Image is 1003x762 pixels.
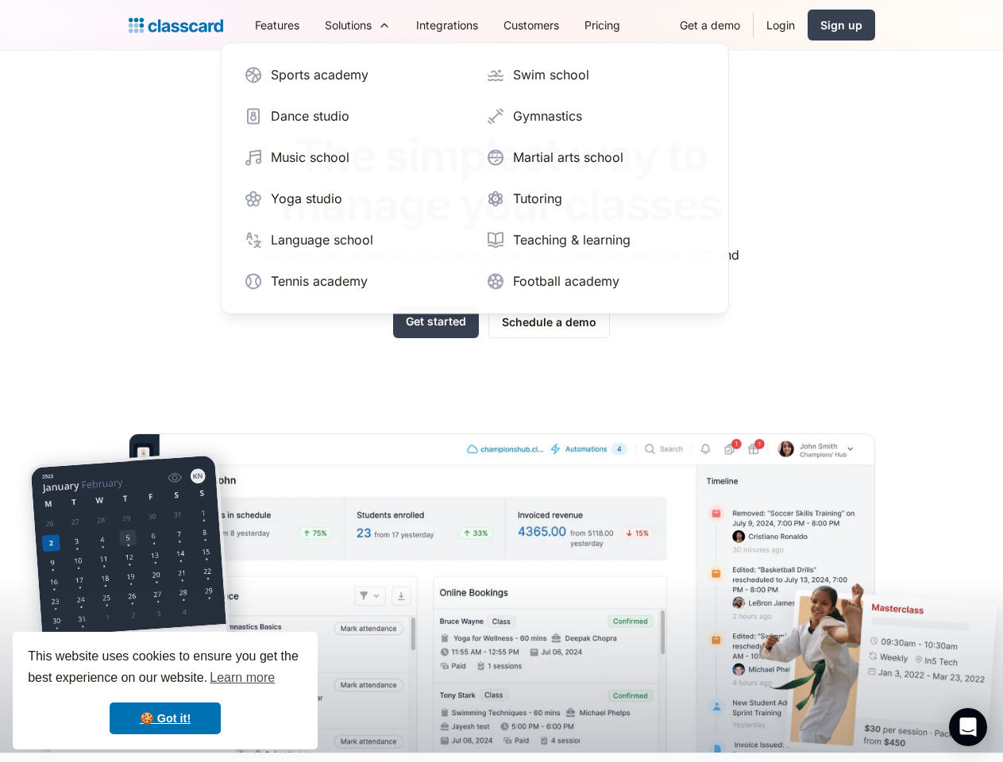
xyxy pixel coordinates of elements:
[513,148,623,167] div: Martial arts school
[572,7,633,43] a: Pricing
[480,59,712,90] a: Swim school
[271,65,368,84] div: Sports academy
[480,183,712,214] a: Tutoring
[271,271,368,291] div: Tennis academy
[110,702,221,734] a: dismiss cookie message
[513,230,631,249] div: Teaching & learning
[491,7,572,43] a: Customers
[237,183,470,214] a: Yoga studio
[808,10,875,40] a: Sign up
[754,7,808,43] a: Login
[480,141,712,173] a: Martial arts school
[820,17,862,33] div: Sign up
[949,708,987,746] div: Open Intercom Messenger
[237,224,470,256] a: Language school
[513,189,562,208] div: Tutoring
[513,271,619,291] div: Football academy
[393,306,479,338] a: Get started
[480,224,712,256] a: Teaching & learning
[325,17,372,33] div: Solutions
[488,306,610,338] a: Schedule a demo
[207,666,277,690] a: learn more about cookies
[312,7,403,43] div: Solutions
[513,106,582,125] div: Gymnastics
[403,7,491,43] a: Integrations
[237,141,470,173] a: Music school
[271,148,349,167] div: Music school
[237,265,470,297] a: Tennis academy
[513,65,589,84] div: Swim school
[480,100,712,132] a: Gymnastics
[242,7,312,43] a: Features
[129,14,223,37] a: home
[667,7,753,43] a: Get a demo
[237,59,470,90] a: Sports academy
[28,647,303,690] span: This website uses cookies to ensure you get the best experience on our website.
[271,189,342,208] div: Yoga studio
[271,106,349,125] div: Dance studio
[13,632,318,749] div: cookieconsent
[237,100,470,132] a: Dance studio
[271,230,373,249] div: Language school
[221,42,729,314] nav: Solutions
[480,265,712,297] a: Football academy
